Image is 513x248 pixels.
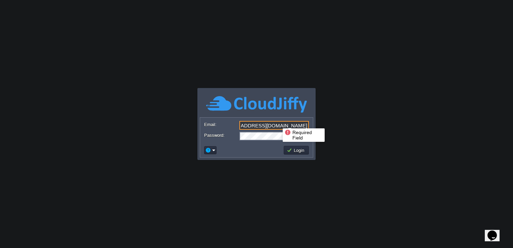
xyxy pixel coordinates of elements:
img: CloudJiffy [206,95,307,114]
button: Login [287,147,306,153]
label: Email: [204,121,239,128]
div: Required Field [284,129,323,141]
label: Password: [204,132,239,139]
iframe: chat widget [485,221,506,241]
